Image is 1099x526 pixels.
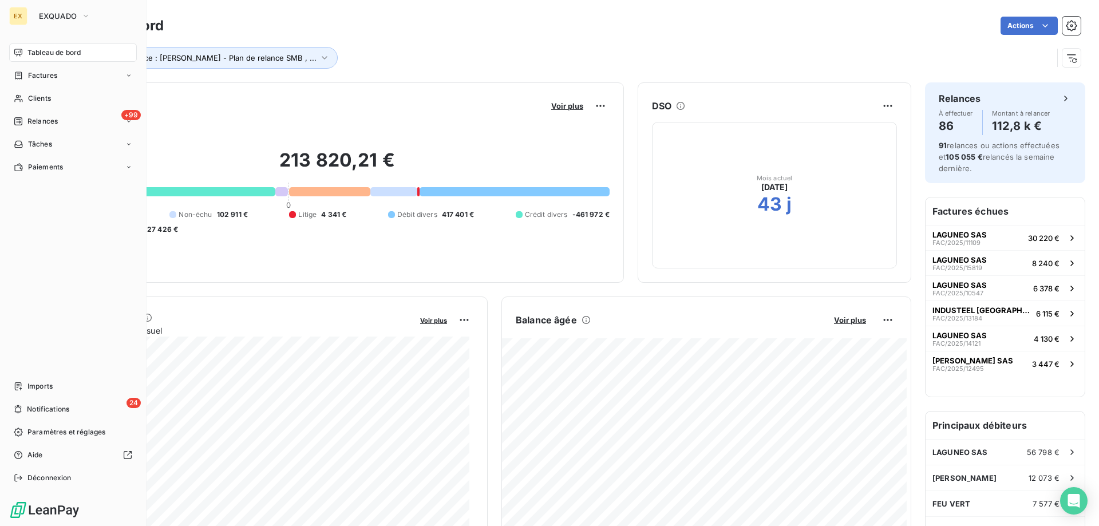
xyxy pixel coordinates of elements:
span: 30 220 € [1028,234,1060,243]
span: Mois actuel [757,175,793,181]
span: 102 911 € [217,209,248,220]
span: Chiffre d'affaires mensuel [65,325,412,337]
span: FAC/2025/14121 [932,340,981,347]
button: LAGUNEO SASFAC/2025/158198 240 € [926,250,1085,275]
span: INDUSTEEL [GEOGRAPHIC_DATA] [932,306,1031,315]
span: 105 055 € [946,152,982,161]
span: 417 401 € [442,209,474,220]
button: [PERSON_NAME] SASFAC/2025/124953 447 € [926,351,1085,376]
button: LAGUNEO SASFAC/2025/141214 130 € [926,326,1085,351]
button: Voir plus [548,101,587,111]
span: 4 130 € [1034,334,1060,343]
button: Plan de relance : [PERSON_NAME] - Plan de relance SMB , ... [81,47,338,69]
span: Déconnexion [27,473,72,483]
button: Voir plus [417,315,450,325]
span: LAGUNEO SAS [932,230,987,239]
span: 4 341 € [321,209,346,220]
h6: DSO [652,99,671,113]
span: Litige [298,209,317,220]
span: Tâches [28,139,52,149]
span: EXQUADO [39,11,77,21]
span: Paiements [28,162,63,172]
div: EX [9,7,27,25]
span: [PERSON_NAME] [932,473,997,483]
h6: Principaux débiteurs [926,412,1085,439]
span: 91 [939,141,947,150]
button: LAGUNEO SASFAC/2025/1110930 220 € [926,225,1085,250]
button: Actions [1001,17,1058,35]
span: 6 378 € [1033,284,1060,293]
span: Voir plus [834,315,866,325]
h2: j [786,193,792,216]
span: FAC/2025/12495 [932,365,984,372]
span: LAGUNEO SAS [932,448,988,457]
div: Open Intercom Messenger [1060,487,1088,515]
span: 6 115 € [1036,309,1060,318]
span: 0 [286,200,291,209]
span: LAGUNEO SAS [932,255,987,264]
span: LAGUNEO SAS [932,331,987,340]
span: LAGUNEO SAS [932,280,987,290]
span: [DATE] [761,181,788,193]
span: Relances [27,116,58,126]
span: Montant à relancer [992,110,1050,117]
span: 24 [126,398,141,408]
a: Aide [9,446,137,464]
span: 7 577 € [1033,499,1060,508]
span: -461 972 € [572,209,610,220]
span: Factures [28,70,57,81]
span: Voir plus [420,317,447,325]
span: Clients [28,93,51,104]
span: +99 [121,110,141,120]
span: Non-échu [179,209,212,220]
span: relances ou actions effectuées et relancés la semaine dernière. [939,141,1060,173]
span: [PERSON_NAME] SAS [932,356,1013,365]
span: Voir plus [551,101,583,110]
button: INDUSTEEL [GEOGRAPHIC_DATA]FAC/2025/131846 115 € [926,300,1085,326]
h2: 43 [757,193,782,216]
img: Logo LeanPay [9,501,80,519]
span: Paramètres et réglages [27,427,105,437]
span: FAC/2025/13184 [932,315,982,322]
span: Crédit divers [525,209,568,220]
button: LAGUNEO SASFAC/2025/105476 378 € [926,275,1085,300]
span: Notifications [27,404,69,414]
span: FEU VERT [932,499,970,508]
h4: 86 [939,117,973,135]
span: 56 798 € [1027,448,1060,457]
span: 12 073 € [1029,473,1060,483]
span: FAC/2025/15819 [932,264,982,271]
span: Débit divers [397,209,437,220]
span: 8 240 € [1032,259,1060,268]
h6: Factures échues [926,197,1085,225]
h2: 213 820,21 € [65,149,610,183]
span: 3 447 € [1032,359,1060,369]
h6: Relances [939,92,981,105]
span: Aide [27,450,43,460]
span: Plan de relance : [PERSON_NAME] - Plan de relance SMB , ... [98,53,317,62]
span: À effectuer [939,110,973,117]
span: -27 426 € [144,224,178,235]
span: FAC/2025/11109 [932,239,981,246]
h6: Balance âgée [516,313,577,327]
span: Tableau de bord [27,48,81,58]
span: Imports [27,381,53,391]
h4: 112,8 k € [992,117,1050,135]
button: Voir plus [831,315,869,325]
span: FAC/2025/10547 [932,290,983,296]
